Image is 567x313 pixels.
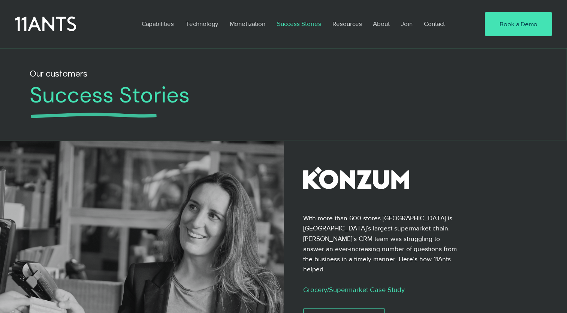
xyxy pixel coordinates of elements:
h2: Our customers [30,67,396,81]
p: Success Stories [273,15,325,32]
h1: Success Stories [30,82,510,108]
span: Book a Demo [500,20,537,29]
a: Join [395,15,418,32]
a: Monetization [224,15,271,32]
a: Success Stories [271,15,327,32]
p: Technology [182,15,222,32]
p: About [369,15,393,32]
p: Join [397,15,416,32]
a: Technology [180,15,224,32]
a: Book a Demo [485,12,552,36]
p: Capabilities [138,15,178,32]
p: With more than 600 stores [GEOGRAPHIC_DATA] is [GEOGRAPHIC_DATA]’s largest supermarket chain. [PE... [303,213,458,274]
a: Capabilities [136,15,180,32]
p: Monetization [226,15,269,32]
nav: Site [136,15,462,32]
a: About [367,15,395,32]
a: Contact [418,15,451,32]
p: Resources [329,15,366,32]
a: Grocery/Supermarket Case Study [303,286,405,293]
p: Contact [420,15,449,32]
a: Resources [327,15,367,32]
